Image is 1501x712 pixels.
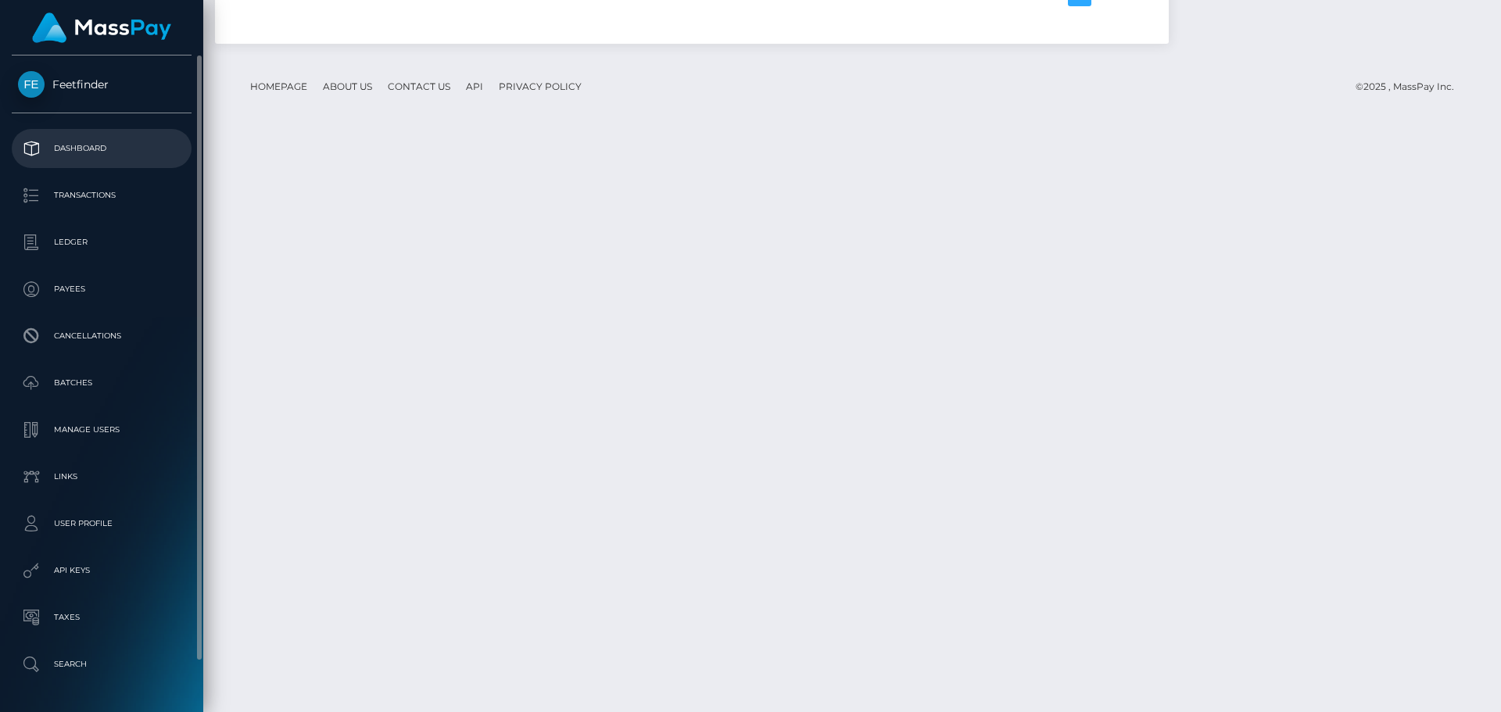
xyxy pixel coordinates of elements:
a: About Us [317,74,378,98]
p: Taxes [18,606,185,629]
a: Privacy Policy [493,74,588,98]
p: Search [18,653,185,676]
img: Feetfinder [18,71,45,98]
p: Ledger [18,231,185,254]
a: Ledger [12,223,192,262]
a: Cancellations [12,317,192,356]
span: Feetfinder [12,77,192,91]
a: Contact Us [382,74,457,98]
div: © 2025 , MassPay Inc. [1356,78,1466,95]
a: User Profile [12,504,192,543]
p: User Profile [18,512,185,535]
a: Transactions [12,176,192,215]
a: Taxes [12,598,192,637]
p: Payees [18,277,185,301]
a: Batches [12,363,192,403]
a: Search [12,645,192,684]
p: Cancellations [18,324,185,348]
a: API Keys [12,551,192,590]
img: MassPay Logo [32,13,171,43]
a: Payees [12,270,192,309]
a: Manage Users [12,410,192,449]
a: API [460,74,489,98]
p: Dashboard [18,137,185,160]
p: API Keys [18,559,185,582]
a: Homepage [244,74,313,98]
p: Manage Users [18,418,185,442]
a: Dashboard [12,129,192,168]
p: Batches [18,371,185,395]
p: Links [18,465,185,488]
p: Transactions [18,184,185,207]
a: Links [12,457,192,496]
